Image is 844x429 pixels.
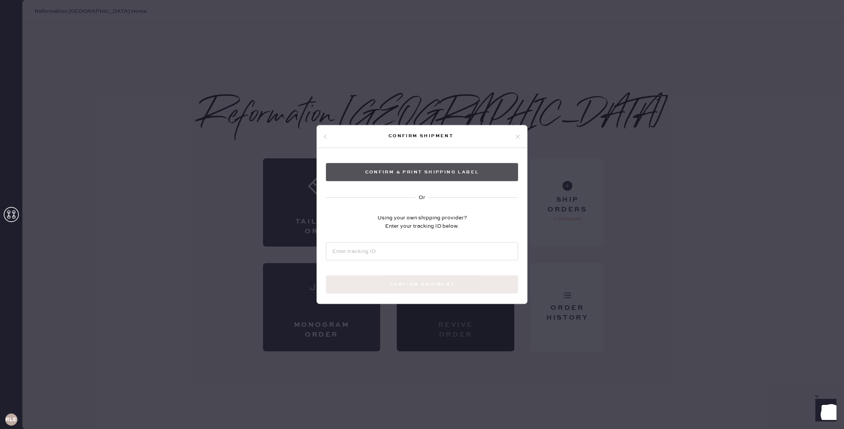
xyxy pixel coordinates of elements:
h3: RLESA [5,417,17,422]
iframe: Front Chat [808,395,841,427]
div: Or [419,193,425,202]
button: Confirm shipment [326,276,518,294]
input: Enter tracking ID [326,242,518,260]
div: Using your own shipping provider? Enter your tracking ID below. [378,214,467,230]
div: Confirm shipment [327,131,514,140]
button: Confirm & Print shipping label [326,163,518,181]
